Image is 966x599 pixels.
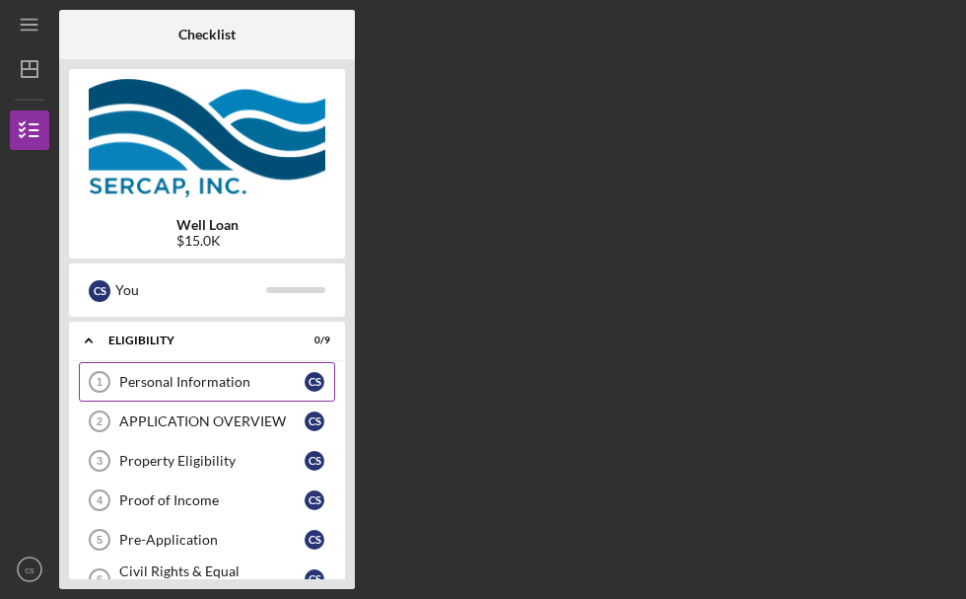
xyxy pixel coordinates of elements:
[25,564,34,575] text: cs
[305,569,324,589] div: c s
[97,415,103,427] tspan: 2
[79,362,335,402] a: 1Personal Informationcs
[305,530,324,550] div: c s
[119,413,305,429] div: APPLICATION OVERVIEW
[119,563,305,595] div: Civil Rights & Equal Opportunity Forms
[79,520,335,560] a: 5Pre-Applicationcs
[97,455,103,467] tspan: 3
[89,280,110,302] div: c s
[97,534,103,546] tspan: 5
[305,372,324,392] div: c s
[69,79,345,197] img: Product logo
[305,412,324,431] div: c s
[115,273,266,307] div: You
[79,481,335,520] a: 4Proof of Incomecs
[119,532,305,548] div: Pre-Application
[119,492,305,508] div: Proof of Income
[176,217,239,233] b: Well Loan
[79,441,335,481] a: 3Property Eligibilitycs
[176,233,239,249] div: $15.0K
[119,374,305,390] div: Personal Information
[97,494,103,506] tspan: 4
[108,335,281,346] div: Eligibility
[79,402,335,441] a: 2APPLICATION OVERVIEWcs
[97,573,103,585] tspan: 6
[97,376,103,388] tspan: 1
[295,335,330,346] div: 0 / 9
[178,27,236,42] b: Checklist
[119,453,305,469] div: Property Eligibility
[305,451,324,471] div: c s
[10,550,49,589] button: cs
[79,560,335,599] a: 6Civil Rights & Equal Opportunity Formscs
[305,490,324,510] div: c s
